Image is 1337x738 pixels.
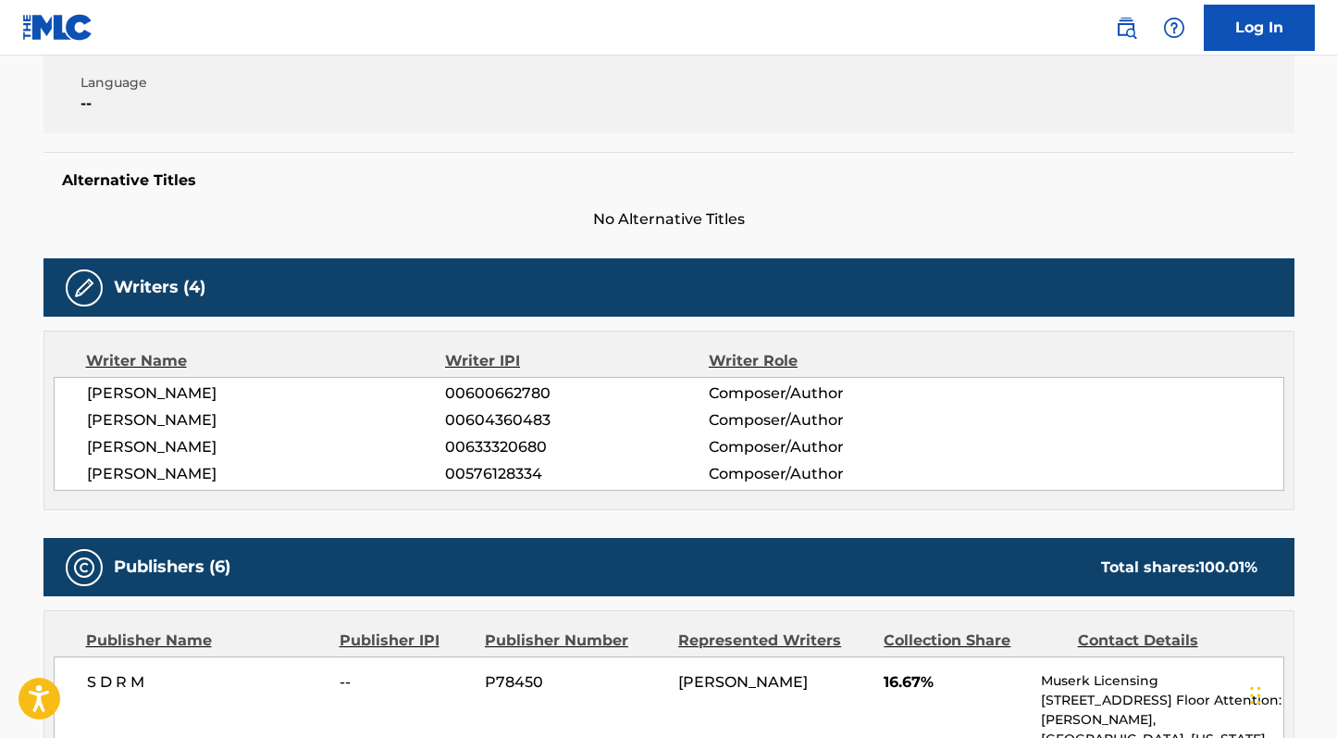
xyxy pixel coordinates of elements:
[1163,17,1185,39] img: help
[678,630,870,652] div: Represented Writers
[445,436,708,458] span: 00633320680
[709,436,948,458] span: Composer/Author
[73,277,95,299] img: Writers
[884,671,1027,694] span: 16.67%
[1199,558,1257,576] span: 100.01 %
[1156,9,1193,46] div: Help
[73,557,95,579] img: Publishers
[1244,649,1337,738] iframe: Chat Widget
[80,73,379,93] span: Language
[709,409,948,432] span: Composer/Author
[1108,9,1145,46] a: Public Search
[86,630,326,652] div: Publisher Name
[1041,691,1282,730] p: [STREET_ADDRESS] Floor Attention: [PERSON_NAME],
[709,382,948,405] span: Composer/Author
[678,673,808,691] span: [PERSON_NAME]
[22,14,93,41] img: MLC Logo
[884,630,1063,652] div: Collection Share
[87,463,446,485] span: [PERSON_NAME]
[1204,5,1315,51] a: Log In
[87,382,446,405] span: [PERSON_NAME]
[87,409,446,432] span: [PERSON_NAME]
[445,350,709,372] div: Writer IPI
[709,463,948,485] span: Composer/Author
[87,436,446,458] span: [PERSON_NAME]
[1250,668,1261,723] div: Drag
[87,671,327,694] span: S D R M
[445,463,708,485] span: 00576128334
[340,671,471,694] span: --
[1041,671,1282,691] p: Muserk Licensing
[445,382,708,405] span: 00600662780
[80,93,379,115] span: --
[43,208,1294,231] span: No Alternative Titles
[485,630,664,652] div: Publisher Number
[1115,17,1137,39] img: search
[485,671,664,694] span: P78450
[445,409,708,432] span: 00604360483
[709,350,948,372] div: Writer Role
[1101,557,1257,579] div: Total shares:
[62,171,1276,190] h5: Alternative Titles
[1078,630,1257,652] div: Contact Details
[114,557,230,578] h5: Publishers (6)
[340,630,471,652] div: Publisher IPI
[114,277,205,298] h5: Writers (4)
[86,350,446,372] div: Writer Name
